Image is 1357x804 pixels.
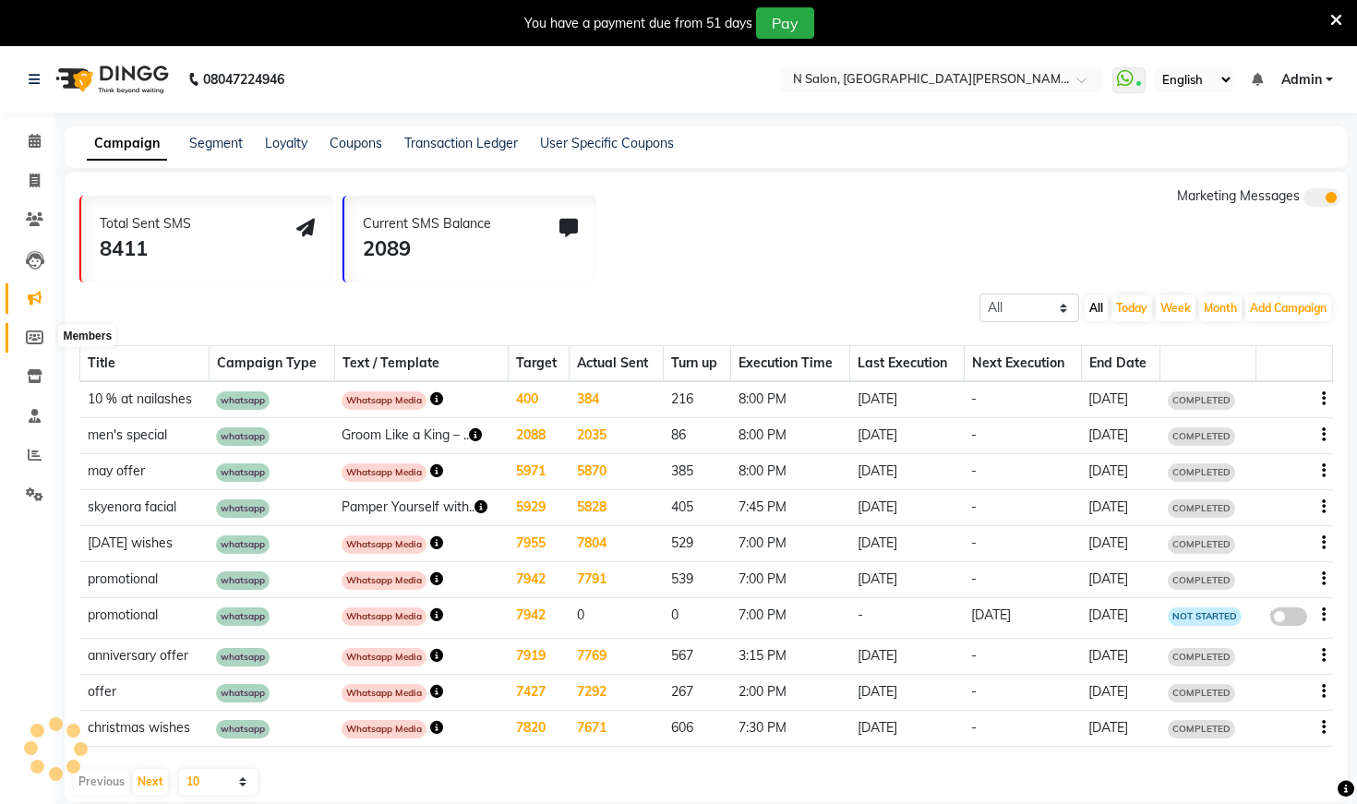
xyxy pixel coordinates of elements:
[570,346,664,382] th: Actual Sent
[1081,710,1160,746] td: [DATE]
[964,674,1081,710] td: -
[509,346,570,382] th: Target
[47,54,174,105] img: logo
[756,7,814,39] button: Pay
[964,346,1081,382] th: Next Execution
[1199,295,1242,321] button: Month
[1270,607,1307,626] label: false
[509,710,570,746] td: 7820
[80,418,210,454] td: men's special
[1168,607,1242,626] span: NOT STARTED
[509,526,570,562] td: 7955
[1081,674,1160,710] td: [DATE]
[731,381,850,418] td: 8:00 PM
[1177,187,1300,204] span: Marketing Messages
[1168,571,1235,590] span: COMPLETED
[524,14,752,33] div: You have a payment due from 51 days
[1168,499,1235,518] span: COMPLETED
[1081,454,1160,490] td: [DATE]
[1081,381,1160,418] td: [DATE]
[664,562,731,598] td: 539
[203,54,284,105] b: 08047224946
[1081,526,1160,562] td: [DATE]
[216,463,270,482] span: whatsapp
[80,598,210,639] td: promotional
[850,490,965,526] td: [DATE]
[964,490,1081,526] td: -
[850,674,965,710] td: [DATE]
[216,427,270,446] span: whatsapp
[570,598,664,639] td: 0
[664,710,731,746] td: 606
[850,346,965,382] th: Last Execution
[216,607,270,626] span: whatsapp
[189,135,243,151] a: Segment
[570,638,664,674] td: 7769
[731,674,850,710] td: 2:00 PM
[342,607,426,626] span: Whatsapp Media
[850,638,965,674] td: [DATE]
[58,325,116,347] div: Members
[664,381,731,418] td: 216
[570,674,664,710] td: 7292
[964,638,1081,674] td: -
[216,648,270,666] span: whatsapp
[850,562,965,598] td: [DATE]
[209,346,334,382] th: Campaign Type
[850,418,965,454] td: [DATE]
[404,135,518,151] a: Transaction Ledger
[133,769,168,795] button: Next
[850,526,965,562] td: [DATE]
[80,674,210,710] td: offer
[731,598,850,639] td: 7:00 PM
[509,490,570,526] td: 5929
[330,135,382,151] a: Coupons
[1168,684,1235,702] span: COMPLETED
[731,526,850,562] td: 7:00 PM
[1081,490,1160,526] td: [DATE]
[1081,418,1160,454] td: [DATE]
[1245,295,1331,321] button: Add Campaign
[964,598,1081,639] td: [DATE]
[664,638,731,674] td: 567
[1168,427,1235,446] span: COMPLETED
[216,720,270,738] span: whatsapp
[1168,535,1235,554] span: COMPLETED
[1168,720,1235,738] span: COMPLETED
[334,418,509,454] td: Groom Like a King – ..
[80,638,210,674] td: anniversary offer
[731,454,850,490] td: 8:00 PM
[334,346,509,382] th: Text / Template
[216,684,270,702] span: whatsapp
[964,526,1081,562] td: -
[664,346,731,382] th: Turn up
[850,598,965,639] td: -
[342,571,426,590] span: Whatsapp Media
[570,562,664,598] td: 7791
[731,418,850,454] td: 8:00 PM
[509,418,570,454] td: 2088
[570,381,664,418] td: 384
[1156,295,1195,321] button: Week
[570,454,664,490] td: 5870
[731,346,850,382] th: Execution Time
[216,571,270,590] span: whatsapp
[1081,638,1160,674] td: [DATE]
[80,562,210,598] td: promotional
[509,674,570,710] td: 7427
[1168,463,1235,482] span: COMPLETED
[80,710,210,746] td: christmas wishes
[342,720,426,738] span: Whatsapp Media
[664,526,731,562] td: 529
[1081,598,1160,639] td: [DATE]
[964,418,1081,454] td: -
[342,391,426,410] span: Whatsapp Media
[570,526,664,562] td: 7804
[1281,70,1322,90] span: Admin
[664,598,731,639] td: 0
[334,490,509,526] td: Pamper Yourself with..
[1081,346,1160,382] th: End Date
[570,710,664,746] td: 7671
[964,562,1081,598] td: -
[342,684,426,702] span: Whatsapp Media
